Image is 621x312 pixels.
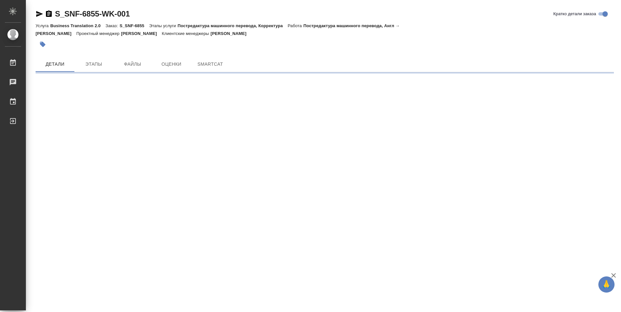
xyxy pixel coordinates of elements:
p: Business Translation 2.0 [50,23,105,28]
span: Детали [39,60,71,68]
button: Скопировать ссылку для ЯМессенджера [36,10,43,18]
button: 🙏 [598,276,615,293]
p: Работа [288,23,303,28]
span: 🙏 [601,278,612,291]
p: [PERSON_NAME] [121,31,162,36]
button: Скопировать ссылку [45,10,53,18]
span: Кратко детали заказа [553,11,596,17]
p: Постредактура машинного перевода, Корректура [178,23,288,28]
span: Файлы [117,60,148,68]
p: Услуга [36,23,50,28]
a: S_SNF-6855-WK-001 [55,9,130,18]
span: Оценки [156,60,187,68]
p: [PERSON_NAME] [211,31,251,36]
span: SmartCat [195,60,226,68]
span: Этапы [78,60,109,68]
button: Добавить тэг [36,37,50,51]
p: S_SNF-6855 [120,23,149,28]
p: Этапы услуги [149,23,178,28]
p: Заказ: [105,23,119,28]
p: Проектный менеджер [76,31,121,36]
p: Клиентские менеджеры [162,31,211,36]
